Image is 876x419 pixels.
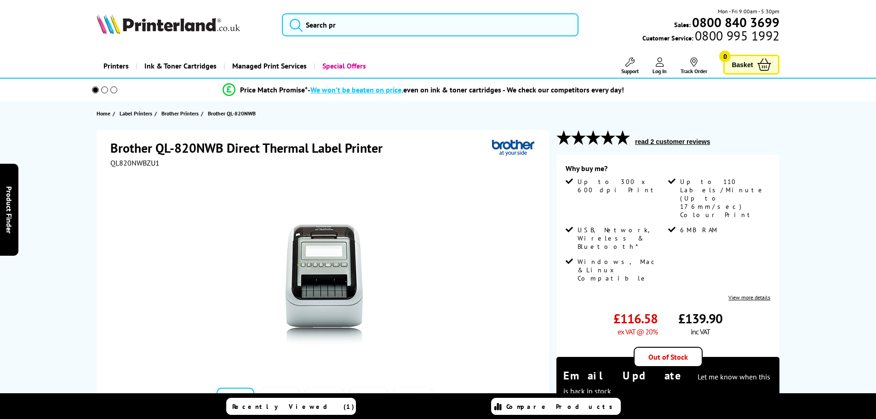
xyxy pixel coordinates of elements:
a: Special Offers [314,54,373,78]
a: Basket 0 [723,55,779,75]
a: Compare Products [491,398,621,415]
span: Label Printers [120,109,152,118]
span: Up to 110 Labels/Minute (Up to 176mm/sec) Colour Print [680,178,768,219]
span: £116.58 [613,310,658,327]
a: Brother Printers [161,109,201,118]
span: 0 [719,51,731,62]
span: Ink & Toner Cartridges [144,54,217,78]
a: Home [97,109,113,118]
span: Product Finder [5,186,14,233]
span: Home [97,109,110,118]
span: £139.90 [678,310,722,327]
a: Printers [97,54,136,78]
span: Sales: [674,20,691,29]
h1: Brother QL-820NWB Direct Thermal Label Printer [110,139,392,156]
span: Brother Printers [161,109,199,118]
img: Brother [492,139,534,156]
a: Track Order [681,57,707,75]
span: Log In [653,68,667,75]
span: Customer Service: [642,31,779,42]
span: Brother QL-820NWB [208,109,256,118]
a: Brother QL-820NWB [208,109,258,118]
div: Email Update [563,368,773,397]
div: Why buy me? [566,164,770,178]
span: 6MB RAM [680,226,718,234]
span: Support [621,68,639,75]
img: Printerland Logo [97,14,240,34]
span: Basket [732,58,753,71]
span: Compare Products [506,402,618,411]
a: 0800 840 3699 [691,18,779,27]
button: read 2 customer reviews [632,138,713,146]
img: Brother QL-820NWB [234,186,414,366]
a: Ink & Toner Cartridges [136,54,223,78]
span: Up to 300 x 600 dpi Print [578,178,666,194]
a: Log In [653,57,667,75]
span: Price Match Promise* [240,85,308,94]
div: Out of Stock [634,347,703,367]
span: 0800 995 1992 [693,31,779,40]
li: modal_Promise [75,82,773,98]
b: 0800 840 3699 [692,14,779,31]
span: Windows, Mac & Linux Compatible [578,258,666,282]
a: Label Printers [120,109,155,118]
span: ex VAT @ 20% [618,327,658,336]
a: Managed Print Services [223,54,314,78]
span: We won’t be beaten on price, [310,85,403,94]
a: View more details [728,294,770,301]
span: Recently Viewed (1) [232,402,355,411]
input: Search pr [282,13,578,36]
a: Support [621,57,639,75]
a: Printerland Logo [97,14,271,36]
div: - even on ink & toner cartridges - We check our competitors every day! [308,85,624,94]
a: Recently Viewed (1) [226,398,356,415]
span: QL820NWBZU1 [110,158,160,167]
span: Mon - Fri 9:00am - 5:30pm [718,7,779,16]
span: inc VAT [691,327,710,336]
span: USB, Network, Wireless & Bluetooth* [578,226,666,251]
